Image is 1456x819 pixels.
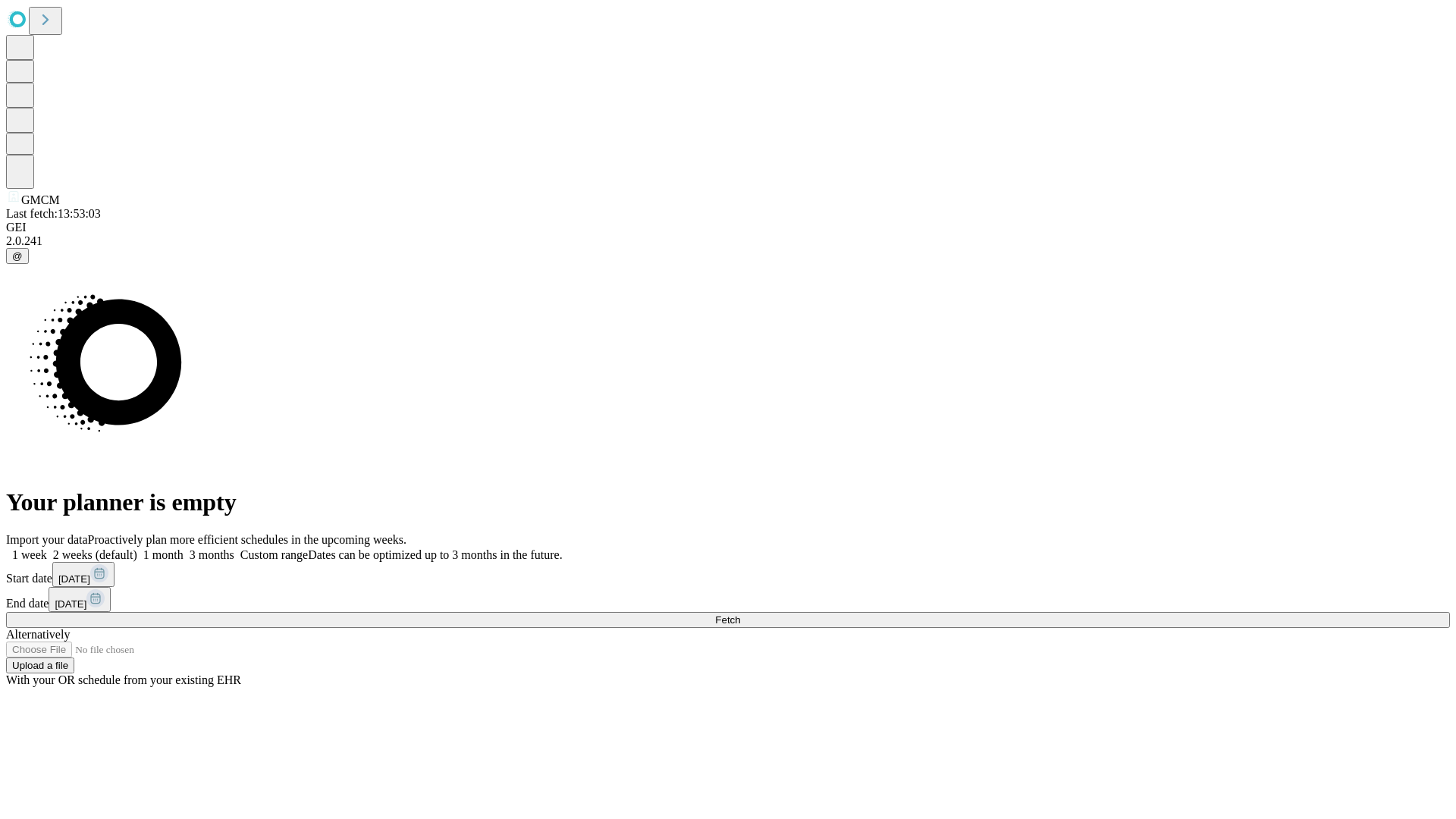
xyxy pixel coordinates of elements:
[58,573,90,585] span: [DATE]
[12,548,47,561] span: 1 week
[52,562,115,587] button: [DATE]
[6,612,1450,628] button: Fetch
[6,673,241,686] span: With your OR schedule from your existing EHR
[6,562,1450,587] div: Start date
[190,548,234,561] span: 3 months
[715,614,740,626] span: Fetch
[6,657,74,673] button: Upload a file
[12,250,23,262] span: @
[53,548,137,561] span: 2 weeks (default)
[6,488,1450,516] h1: Your planner is empty
[21,193,60,206] span: GMCM
[240,548,308,561] span: Custom range
[143,548,184,561] span: 1 month
[6,587,1450,612] div: End date
[6,221,1450,234] div: GEI
[6,628,70,641] span: Alternatively
[88,533,406,546] span: Proactively plan more efficient schedules in the upcoming weeks.
[6,234,1450,248] div: 2.0.241
[6,533,88,546] span: Import your data
[55,598,86,610] span: [DATE]
[6,248,29,264] button: @
[6,207,101,220] span: Last fetch: 13:53:03
[308,548,562,561] span: Dates can be optimized up to 3 months in the future.
[49,587,111,612] button: [DATE]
